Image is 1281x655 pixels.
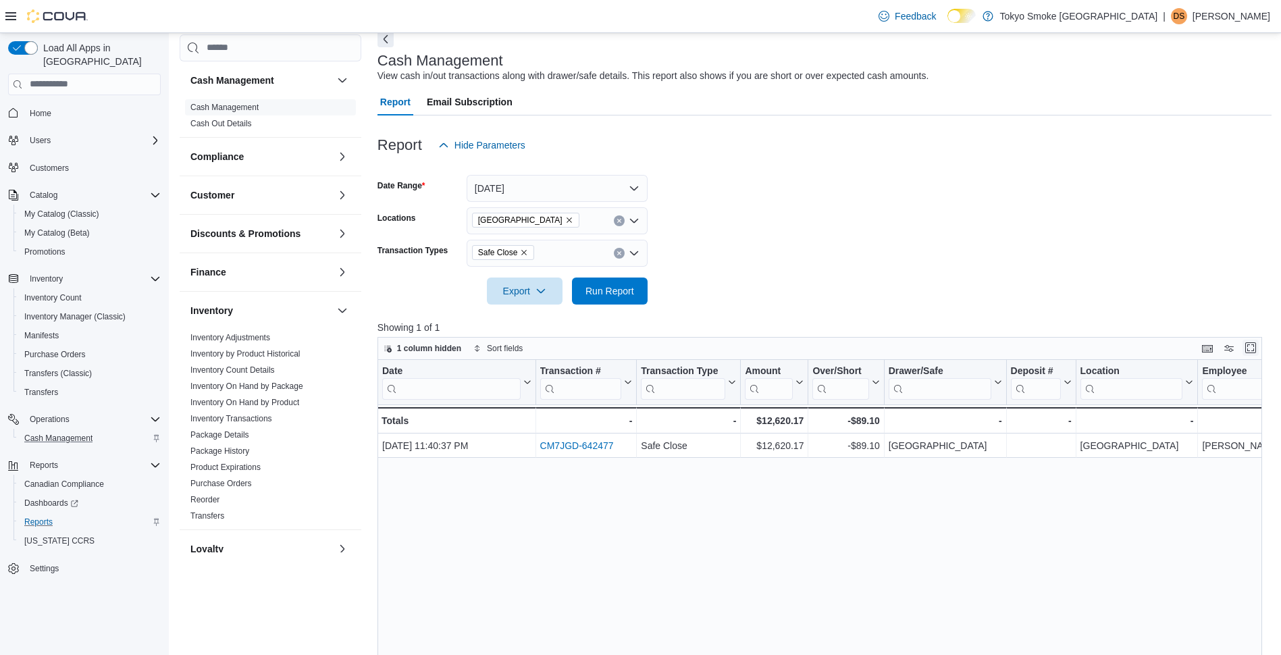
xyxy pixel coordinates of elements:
[487,343,523,354] span: Sort fields
[19,430,161,446] span: Cash Management
[19,514,58,530] a: Reports
[1080,365,1182,377] div: Location
[565,216,573,224] button: Remove North Bay Lakeshore from selection in this group
[19,309,161,325] span: Inventory Manager (Classic)
[190,397,299,407] a: Inventory On Hand by Product
[629,248,639,259] button: Open list of options
[377,137,422,153] h3: Report
[24,498,78,508] span: Dashboards
[377,180,425,191] label: Date Range
[19,476,161,492] span: Canadian Compliance
[14,307,166,326] button: Inventory Manager (Classic)
[24,292,82,303] span: Inventory Count
[895,9,936,23] span: Feedback
[190,461,261,472] span: Product Expirations
[19,430,98,446] a: Cash Management
[14,224,166,242] button: My Catalog (Beta)
[427,88,513,115] span: Email Subscription
[190,117,252,128] span: Cash Out Details
[24,228,90,238] span: My Catalog (Beta)
[334,263,350,280] button: Finance
[190,332,270,342] a: Inventory Adjustments
[24,535,95,546] span: [US_STATE] CCRS
[3,131,166,150] button: Users
[190,364,275,375] span: Inventory Count Details
[24,368,92,379] span: Transfers (Classic)
[540,365,621,377] div: Transaction #
[190,348,300,358] a: Inventory by Product Historical
[190,188,332,201] button: Customer
[30,563,59,574] span: Settings
[19,533,161,549] span: Washington CCRS
[30,163,69,174] span: Customers
[190,462,261,471] a: Product Expirations
[377,53,503,69] h3: Cash Management
[14,513,166,531] button: Reports
[377,213,416,224] label: Locations
[495,278,554,305] span: Export
[540,413,632,429] div: -
[3,410,166,429] button: Operations
[190,542,332,555] button: Loyalty
[1080,413,1193,429] div: -
[1010,365,1060,377] div: Deposit #
[30,273,63,284] span: Inventory
[520,248,528,257] button: Remove Safe Close from selection in this group
[1193,8,1270,24] p: [PERSON_NAME]
[24,209,99,219] span: My Catalog (Classic)
[24,105,57,122] a: Home
[377,321,1272,334] p: Showing 1 of 1
[190,348,300,359] span: Inventory by Product Historical
[334,540,350,556] button: Loyalty
[380,88,411,115] span: Report
[190,380,303,391] span: Inventory On Hand by Package
[378,340,467,357] button: 1 column hidden
[1010,413,1071,429] div: -
[1171,8,1187,24] div: Destinee Sullivan
[19,309,131,325] a: Inventory Manager (Classic)
[190,494,219,504] a: Reorder
[190,510,224,520] a: Transfers
[190,478,252,488] a: Purchase Orders
[382,365,521,377] div: Date
[180,329,361,529] div: Inventory
[19,225,95,241] a: My Catalog (Beta)
[3,269,166,288] button: Inventory
[190,542,224,555] h3: Loyalty
[1080,365,1182,399] div: Location
[24,387,58,398] span: Transfers
[24,457,161,473] span: Reports
[812,365,868,377] div: Over/Short
[334,302,350,318] button: Inventory
[24,311,126,322] span: Inventory Manager (Classic)
[24,187,161,203] span: Catalog
[24,433,93,444] span: Cash Management
[3,456,166,475] button: Reports
[190,265,332,278] button: Finance
[1199,340,1215,357] button: Keyboard shortcuts
[572,278,648,305] button: Run Report
[889,438,1002,454] div: [GEOGRAPHIC_DATA]
[24,330,59,341] span: Manifests
[14,494,166,513] a: Dashboards
[14,531,166,550] button: [US_STATE] CCRS
[8,98,161,614] nav: Complex example
[3,186,166,205] button: Catalog
[190,303,233,317] h3: Inventory
[812,365,879,399] button: Over/Short
[468,340,528,357] button: Sort fields
[641,365,736,399] button: Transaction Type
[382,365,521,399] div: Date
[30,190,57,201] span: Catalog
[190,381,303,390] a: Inventory On Hand by Package
[433,132,531,159] button: Hide Parameters
[14,475,166,494] button: Canadian Compliance
[334,225,350,241] button: Discounts & Promotions
[478,246,518,259] span: Safe Close
[190,149,332,163] button: Compliance
[24,479,104,490] span: Canadian Compliance
[382,365,531,399] button: Date
[24,560,64,577] a: Settings
[334,186,350,203] button: Customer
